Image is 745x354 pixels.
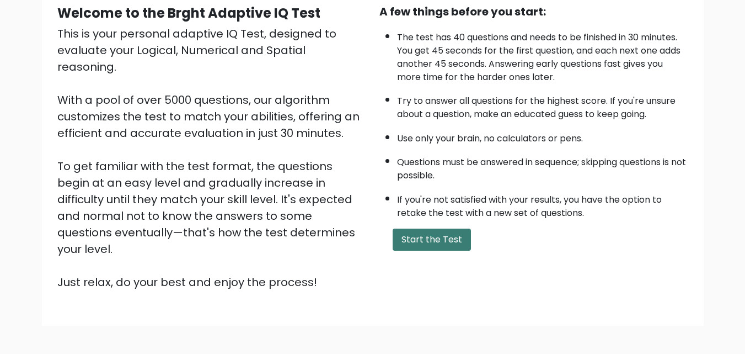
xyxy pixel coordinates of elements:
[397,150,688,182] li: Questions must be answered in sequence; skipping questions is not possible.
[397,25,688,84] li: The test has 40 questions and needs to be finished in 30 minutes. You get 45 seconds for the firs...
[57,25,366,290] div: This is your personal adaptive IQ Test, designed to evaluate your Logical, Numerical and Spatial ...
[397,126,688,145] li: Use only your brain, no calculators or pens.
[379,3,688,20] div: A few things before you start:
[393,229,471,251] button: Start the Test
[397,188,688,220] li: If you're not satisfied with your results, you have the option to retake the test with a new set ...
[57,4,320,22] b: Welcome to the Brght Adaptive IQ Test
[397,89,688,121] li: Try to answer all questions for the highest score. If you're unsure about a question, make an edu...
